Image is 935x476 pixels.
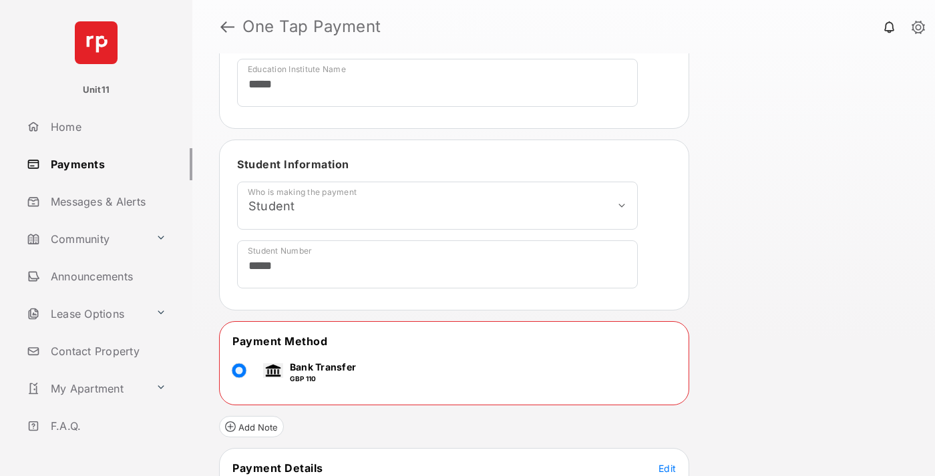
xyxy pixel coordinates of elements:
[75,21,118,64] img: svg+xml;base64,PHN2ZyB4bWxucz0iaHR0cDovL3d3dy53My5vcmcvMjAwMC9zdmciIHdpZHRoPSI2NCIgaGVpZ2h0PSI2NC...
[21,148,192,180] a: Payments
[659,463,676,474] span: Edit
[232,461,323,475] span: Payment Details
[83,83,110,97] p: Unit11
[290,374,356,384] p: GBP 110
[219,416,284,437] button: Add Note
[21,335,192,367] a: Contact Property
[290,360,356,374] p: Bank Transfer
[21,298,150,330] a: Lease Options
[21,186,192,218] a: Messages & Alerts
[21,260,192,292] a: Announcements
[263,363,283,378] img: bank.png
[21,111,192,143] a: Home
[242,19,381,35] strong: One Tap Payment
[659,461,676,475] button: Edit
[21,410,192,442] a: F.A.Q.
[232,334,327,348] span: Payment Method
[21,223,150,255] a: Community
[21,373,150,405] a: My Apartment
[237,158,349,171] span: Student Information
